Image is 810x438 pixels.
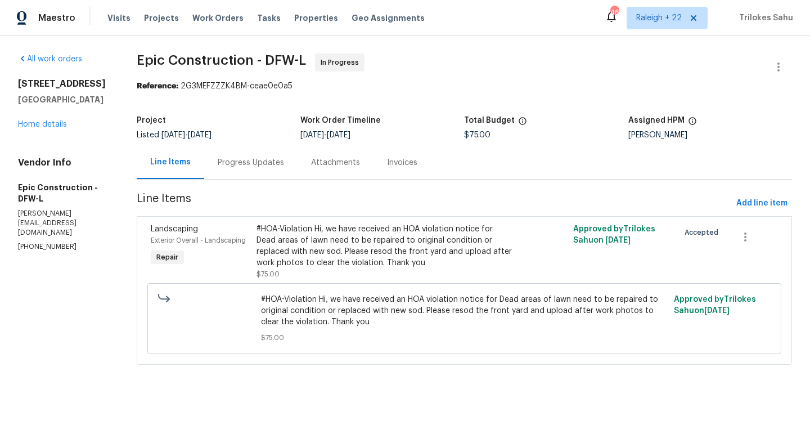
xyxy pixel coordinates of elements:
h5: Total Budget [464,117,515,124]
span: - [161,131,211,139]
span: #HOA-Violation Hi, we have received an HOA violation notice for Dead areas of lawn need to be rep... [261,294,667,328]
span: Epic Construction - DFW-L [137,53,306,67]
span: Approved by Trilokes Sahu on [573,225,655,244]
b: Reference: [137,82,178,90]
a: Home details [18,120,67,128]
h5: Work Order Timeline [300,117,381,124]
span: Listed [137,131,211,139]
button: Add line item [732,193,792,214]
h2: [STREET_ADDRESS] [18,78,110,90]
span: Accepted [685,227,723,238]
div: Line Items [150,157,191,168]
p: [PERSON_NAME][EMAIL_ADDRESS][DOMAIN_NAME] [18,209,110,238]
span: Work Orders [192,12,244,24]
span: Visits [107,12,130,24]
span: Add line item [736,196,787,211]
span: Exterior Overall - Landscaping [151,237,246,244]
span: - [300,131,350,139]
h5: [GEOGRAPHIC_DATA] [18,94,110,105]
div: #HOA-Violation Hi, we have received an HOA violation notice for Dead areas of lawn need to be rep... [256,224,514,269]
span: [DATE] [188,131,211,139]
span: $75.00 [464,131,490,139]
span: [DATE] [300,131,324,139]
span: $75.00 [261,332,667,343]
span: In Progress [321,57,363,68]
span: The hpm assigned to this work order. [688,117,697,131]
span: [DATE] [161,131,185,139]
span: Properties [294,12,338,24]
span: Tasks [257,14,281,22]
div: 2G3MEFZZZK4BM-ceae0e0a5 [137,81,792,92]
a: All work orders [18,55,82,63]
h4: Vendor Info [18,157,110,168]
div: Invoices [387,157,417,168]
span: Trilokes Sahu [735,12,793,24]
h5: Assigned HPM [628,117,685,124]
span: [DATE] [704,307,730,315]
span: The total cost of line items that have been proposed by Opendoor. This sum includes line items th... [518,117,527,131]
span: Repair [152,252,183,263]
div: Attachments [311,157,360,168]
div: 460 [610,7,618,18]
div: [PERSON_NAME] [628,131,792,139]
div: Progress Updates [218,157,284,168]
span: Maestro [38,12,75,24]
span: $75.00 [256,271,280,278]
span: [DATE] [605,236,631,244]
p: [PHONE_NUMBER] [18,242,110,252]
span: Raleigh + 22 [636,12,682,24]
h5: Project [137,117,166,124]
h5: Epic Construction - DFW-L [18,182,110,204]
span: Geo Assignments [352,12,425,24]
span: Projects [144,12,179,24]
span: Line Items [137,193,732,214]
span: Landscaping [151,225,198,233]
span: [DATE] [327,131,350,139]
span: Approved by Trilokes Sahu on [674,296,756,315]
